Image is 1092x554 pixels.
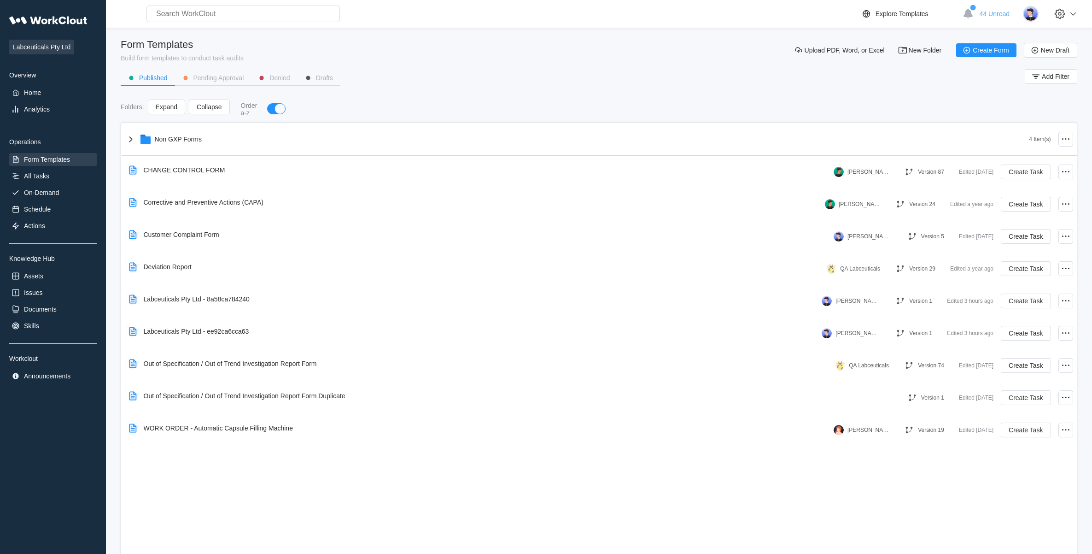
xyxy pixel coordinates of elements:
div: [PERSON_NAME] [835,298,877,304]
div: CHANGE CONTROL FORM [144,166,225,174]
div: Edited [DATE] [959,166,993,177]
div: 4 Item(s) [1029,136,1051,142]
button: Create Task [1001,261,1051,276]
div: Issues [24,289,42,296]
div: Non GXP Forms [155,136,202,143]
span: Collapse [197,104,222,110]
div: Analytics [24,106,50,113]
img: user-5.png [1023,6,1039,22]
img: giraffee.png [835,360,845,371]
button: Create Task [1001,326,1051,341]
div: Version 1 [909,330,932,336]
img: user-5.png [822,296,832,306]
a: Assets [9,270,97,283]
div: [PERSON_NAME] [847,169,889,175]
div: Edited a year ago [950,263,993,274]
img: giraffee.png [826,264,836,274]
span: New Draft [1041,47,1069,53]
button: Create Task [1001,390,1051,405]
div: [PERSON_NAME] [839,201,880,207]
span: Create Task [1009,233,1043,240]
a: Documents [9,303,97,316]
a: Announcements [9,370,97,383]
div: Edited [DATE] [959,392,993,403]
div: Actions [24,222,45,230]
span: 44 Unread [980,10,1010,18]
div: Operations [9,138,97,146]
div: Edited 3 hours ago [947,328,993,339]
div: Assets [24,272,43,280]
div: Corrective and Preventive Actions (CAPA) [144,199,263,206]
div: QA Labceuticals [840,265,880,272]
img: user-5.png [834,231,844,242]
button: Upload PDF, Word, or Excel [788,43,892,57]
div: Published [139,75,168,81]
div: Version 74 [918,362,944,369]
img: user.png [834,167,844,177]
span: Expand [156,104,177,110]
span: Create Task [1009,362,1043,369]
div: Edited [DATE] [959,360,993,371]
button: Add Filter [1025,69,1077,84]
span: Add Filter [1042,73,1069,80]
div: Skills [24,322,39,330]
button: New Draft [1024,43,1077,58]
span: New Folder [909,47,942,53]
div: Version 5 [921,233,944,240]
div: Version 87 [918,169,944,175]
button: Create Task [1001,165,1051,179]
button: Expand [148,100,185,114]
div: Form Templates [24,156,70,163]
span: Create Task [1009,169,1043,175]
div: [PERSON_NAME] [835,330,877,336]
button: Pending Approval [175,71,251,85]
div: Documents [24,306,57,313]
a: Home [9,86,97,99]
button: Create Form [956,43,1016,57]
div: Edited 3 hours ago [947,295,993,306]
button: Drafts [298,71,340,85]
button: Denied [251,71,297,85]
div: WORK ORDER - Automatic Capsule Filling Machine [144,424,293,432]
a: All Tasks [9,170,97,183]
a: Explore Templates [861,8,958,19]
span: Create Task [1009,265,1043,272]
div: Deviation Report [144,263,192,271]
div: Out of Specification / Out of Trend Investigation Report Form [144,360,317,367]
div: Edited a year ago [950,199,993,210]
img: user-2.png [834,425,844,435]
div: Explore Templates [876,10,928,18]
span: Upload PDF, Word, or Excel [805,47,885,53]
span: Labceuticals Pty Ltd [9,40,74,54]
div: Edited [DATE] [959,231,993,242]
span: Create Form [973,47,1009,53]
div: Customer Complaint Form [144,231,219,238]
div: Build form templates to conduct task audits [121,54,244,62]
button: Published [121,71,175,85]
div: [PERSON_NAME] [847,427,889,433]
div: Labceuticals Pty Ltd - ee92ca6cca63 [144,328,249,335]
a: Issues [9,286,97,299]
div: Edited [DATE] [959,424,993,436]
div: Schedule [24,206,51,213]
button: Create Task [1001,423,1051,437]
button: Create Task [1001,229,1051,244]
input: Search WorkClout [146,6,340,22]
div: Version 24 [909,201,935,207]
button: Collapse [189,100,229,114]
div: Order a-z [241,102,258,117]
img: user-5.png [822,328,832,338]
span: Create Task [1009,298,1043,304]
div: Home [24,89,41,96]
div: [PERSON_NAME] [847,233,889,240]
a: Form Templates [9,153,97,166]
div: Announcements [24,372,70,380]
button: Create Task [1001,358,1051,373]
div: Out of Specification / Out of Trend Investigation Report Form Duplicate [144,392,345,400]
div: Pending Approval [193,75,244,81]
div: QA Labceuticals [849,362,889,369]
div: Folders : [121,103,144,111]
span: Create Task [1009,201,1043,207]
div: On-Demand [24,189,59,196]
span: Create Task [1009,395,1043,401]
